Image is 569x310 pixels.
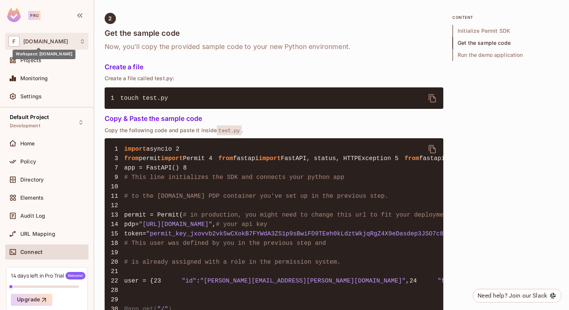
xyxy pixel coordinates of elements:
[139,221,212,228] span: "[URL][DOMAIN_NAME]"
[124,174,344,181] span: # This line initializes the SDK and connects your python app
[111,173,124,182] span: 9
[111,94,120,103] span: 1
[212,221,216,228] span: ,
[406,278,409,284] span: ,
[111,239,124,248] span: 18
[111,220,124,229] span: 14
[20,75,48,81] span: Monitoring
[111,211,124,220] span: 13
[124,146,146,153] span: import
[10,123,40,129] span: Development
[11,272,85,279] div: 14 days left in Pro Trial
[8,36,20,47] span: F
[205,154,219,163] span: 4
[20,213,45,219] span: Audit Log
[111,192,124,201] span: 11
[124,193,388,200] span: # to the [DOMAIN_NAME] PDP container you've set up in the previous step.
[111,229,124,238] span: 15
[105,115,443,122] h5: Copy & Paste the sample code
[111,286,124,295] span: 28
[20,57,41,63] span: Projects
[217,125,241,135] span: test.py
[105,127,443,134] p: Copy the following code and paste it inside .
[124,212,183,218] span: permit = Permit(
[124,221,139,228] span: pdp=
[20,195,44,201] span: Elements
[11,294,52,306] button: Upgrade
[423,89,441,107] button: delete
[111,248,124,257] span: 19
[438,278,478,284] span: "firstName"
[183,155,205,162] span: Permit
[146,231,510,237] span: "permit_key_jxovvb2vk5wCXokB7FYWdA3Z51p9sBwiFD9TEeh0kLdztWkjqRgZ4X9eDasdep3JSO7c8a5l7fvHtauoly09QM"
[419,155,482,162] span: fastapi.responses
[452,25,558,37] span: Initialize Permit SDK
[10,114,49,120] span: Default Project
[233,155,259,162] span: fastapi
[478,291,547,300] div: Need help? Join our Slack
[405,155,419,162] span: from
[111,182,124,191] span: 10
[20,231,55,237] span: URL Mapping
[108,15,112,21] span: 2
[216,221,268,228] span: # your api key
[452,37,558,49] span: Get the sample code
[172,145,186,154] span: 2
[139,155,161,162] span: permit
[111,145,124,154] span: 1
[259,155,281,162] span: import
[105,29,443,38] h4: Get the sample code
[409,276,423,286] span: 24
[111,258,124,267] span: 20
[28,11,41,20] div: Pro
[20,159,36,165] span: Policy
[146,146,172,153] span: asyncio
[7,8,21,22] img: SReyMgAAAABJRU5ErkJggg==
[105,42,443,51] h6: Now, you’ll copy the provided sample code to your new Python environment.
[219,155,233,162] span: from
[179,163,193,173] span: 8
[105,63,443,71] h5: Create a file
[154,276,167,286] span: 23
[20,93,42,99] span: Settings
[182,278,196,284] span: "id"
[161,155,183,162] span: import
[196,278,200,284] span: :
[111,163,124,173] span: 7
[111,201,124,210] span: 12
[111,154,124,163] span: 3
[23,38,68,44] span: Workspace: flexilant.net
[124,259,341,266] span: # is already assigned with a role in the permission system.
[20,140,35,147] span: Home
[65,272,85,279] span: Welcome!
[20,249,43,255] span: Connect
[105,75,443,81] p: Create a file called test.py:
[111,276,124,286] span: 22
[281,155,391,162] span: FastAPI, status, HTTPException
[183,212,451,218] span: # in production, you might need to change this url to fit your deployment
[200,278,406,284] span: "[PERSON_NAME][EMAIL_ADDRESS][PERSON_NAME][DOMAIN_NAME]"
[120,95,168,102] span: touch test.py
[391,154,405,163] span: 5
[124,240,326,247] span: # This user was defined by you in the previous step and
[13,50,76,59] div: Workspace: [DOMAIN_NAME]
[452,49,558,61] span: Run the demo application
[124,155,139,162] span: from
[111,295,124,304] span: 29
[124,231,146,237] span: token=
[423,140,441,158] button: delete
[111,267,124,276] span: 21
[20,177,44,183] span: Directory
[452,14,558,20] p: content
